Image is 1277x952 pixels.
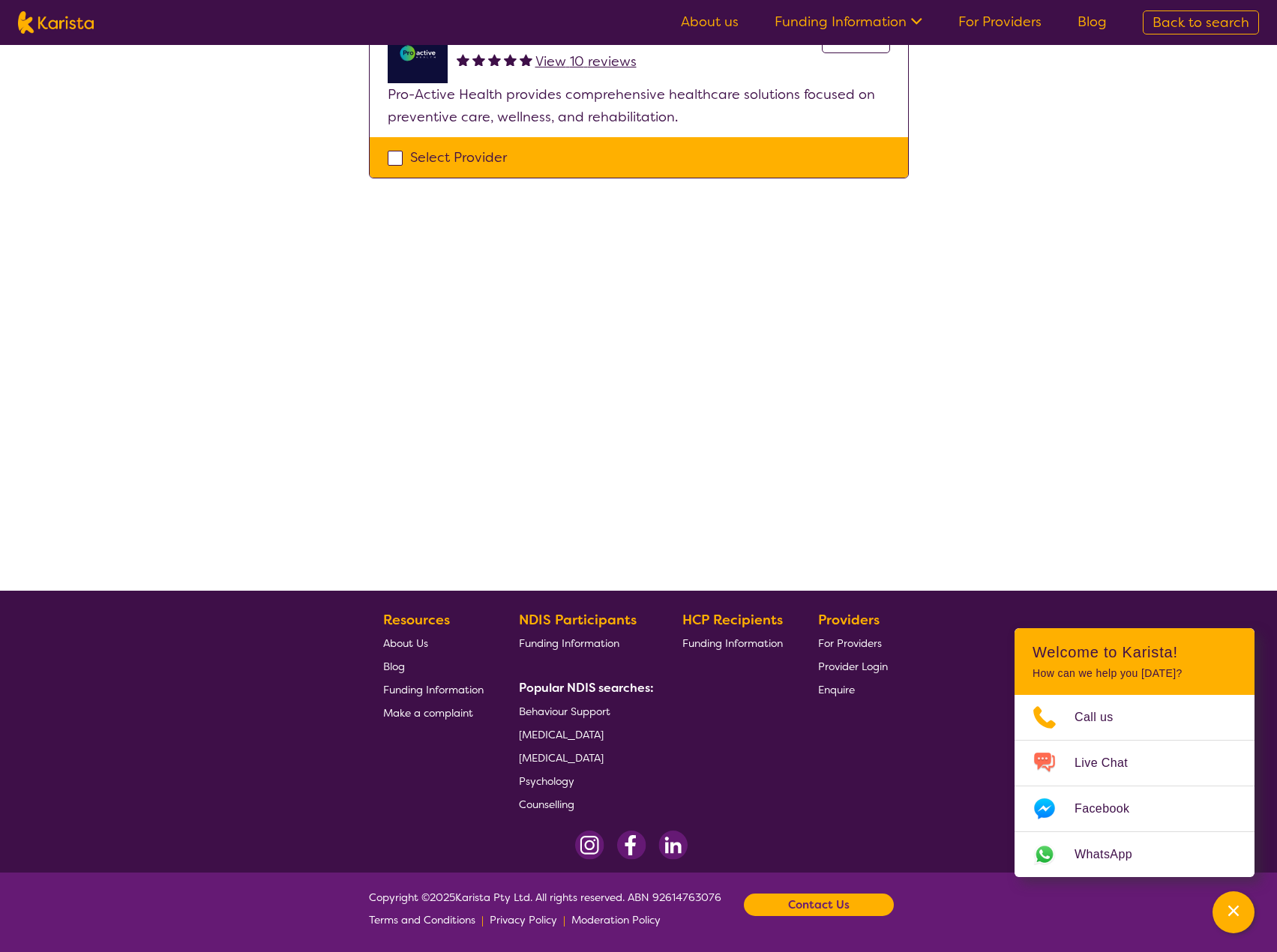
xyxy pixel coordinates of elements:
[818,678,888,701] a: Enquire
[1075,706,1132,729] span: Call us
[818,660,888,673] span: Provider Login
[818,654,888,678] a: Provider Login
[383,636,428,650] span: About Us
[681,13,739,31] a: About us
[18,11,94,34] img: Karista logo
[369,913,475,927] span: Terms and Conditions
[519,723,648,746] a: [MEDICAL_DATA]
[383,660,405,673] span: Blog
[571,909,661,931] a: Moderation Policy
[481,909,484,931] p: |
[563,909,565,931] p: |
[818,636,882,650] span: For Providers
[519,728,604,741] span: [MEDICAL_DATA]
[519,774,574,788] span: Psychology
[519,699,648,723] a: Behaviour Support
[682,631,783,654] a: Funding Information
[1015,628,1255,877] div: Channel Menu
[383,654,484,678] a: Blog
[369,886,721,931] span: Copyright © 2025 Karista Pty Ltd. All rights reserved. ABN 92614763076
[519,751,604,765] span: [MEDICAL_DATA]
[519,636,619,650] span: Funding Information
[488,53,501,66] img: fullstar
[519,631,648,654] a: Funding Information
[1143,10,1259,34] a: Back to search
[658,831,688,860] img: LinkedIn
[1075,843,1150,866] span: WhatsApp
[1033,643,1237,661] h2: Welcome to Karista!
[383,678,484,701] a: Funding Information
[519,680,654,696] b: Popular NDIS searches:
[388,23,448,83] img: ymlb0re46ukcwlkv50cv.png
[535,52,637,70] span: View 10 reviews
[383,706,473,720] span: Make a complaint
[519,769,648,792] a: Psychology
[388,83,890,128] p: Pro-Active Health provides comprehensive healthcare solutions focused on preventive care, wellnes...
[818,631,888,654] a: For Providers
[457,53,469,66] img: fullstar
[383,683,484,696] span: Funding Information
[490,909,557,931] a: Privacy Policy
[519,798,574,811] span: Counselling
[571,913,661,927] span: Moderation Policy
[1078,13,1107,31] a: Blog
[616,831,646,860] img: Facebook
[818,611,880,629] b: Providers
[520,53,532,66] img: fullstar
[383,631,484,654] a: About Us
[490,913,557,927] span: Privacy Policy
[1015,832,1255,877] a: Web link opens in a new tab.
[369,909,475,931] a: Terms and Conditions
[682,636,783,650] span: Funding Information
[535,50,637,73] a: View 10 reviews
[958,13,1042,31] a: For Providers
[818,683,855,696] span: Enquire
[575,831,604,860] img: Instagram
[1033,667,1237,680] p: How can we help you [DATE]?
[519,746,648,769] a: [MEDICAL_DATA]
[383,701,484,724] a: Make a complaint
[504,53,517,66] img: fullstar
[1075,798,1147,820] span: Facebook
[1213,891,1255,933] button: Channel Menu
[788,894,850,916] b: Contact Us
[519,611,637,629] b: NDIS Participants
[383,611,450,629] b: Resources
[519,792,648,816] a: Counselling
[775,13,922,31] a: Funding Information
[519,705,610,718] span: Behaviour Support
[682,611,783,629] b: HCP Recipients
[472,53,485,66] img: fullstar
[1075,752,1146,774] span: Live Chat
[1015,695,1255,877] ul: Choose channel
[1153,13,1249,31] span: Back to search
